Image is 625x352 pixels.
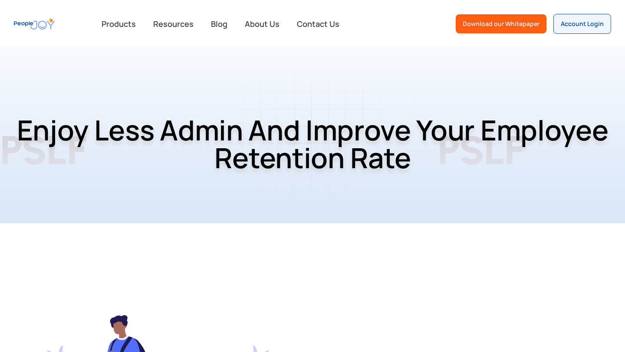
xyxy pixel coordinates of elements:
a: Contact Us [292,14,345,33]
a: Download our Whitepaper [456,14,546,33]
h1: Enjoy Less Admin and Improve Your Employee Retention Rate [7,94,618,194]
a: Account Login [553,14,611,34]
div: Download our Whitepaper [463,20,539,28]
a: Resources [148,14,199,33]
a: About Us [240,14,285,33]
a: Blog [206,14,233,33]
div: Account Login [561,20,604,28]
